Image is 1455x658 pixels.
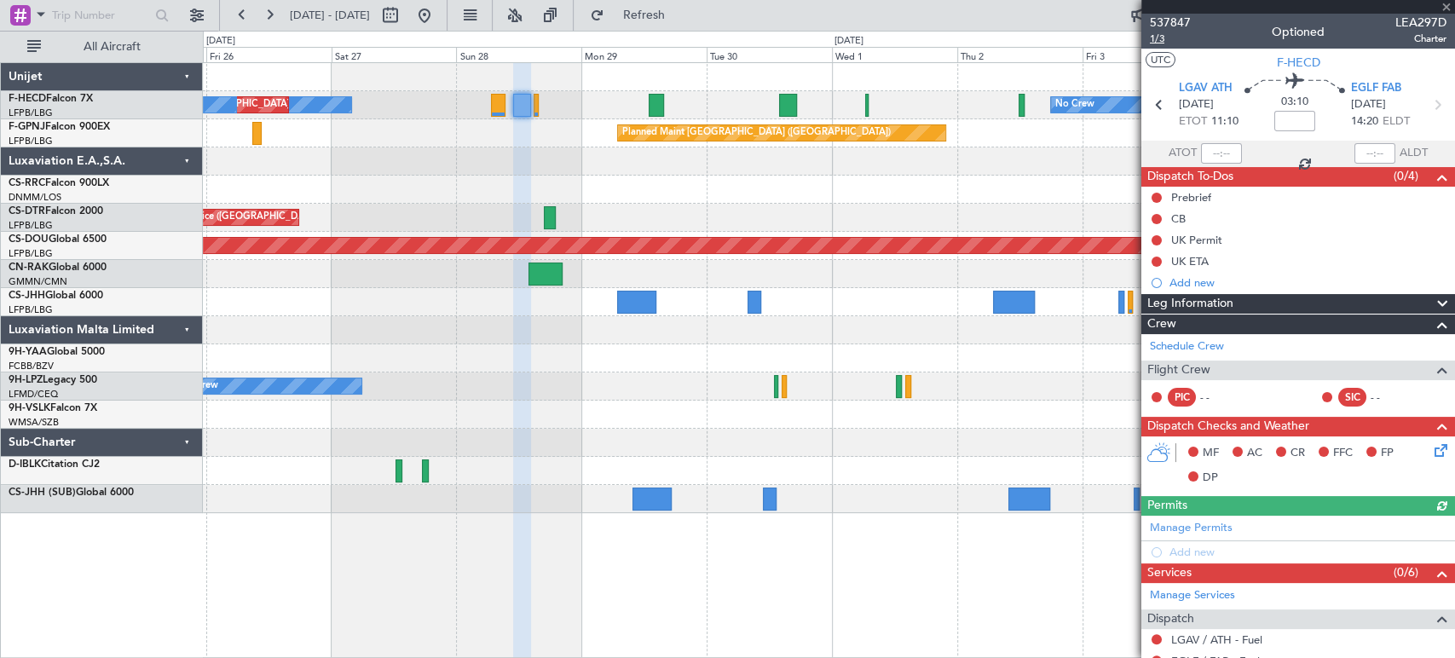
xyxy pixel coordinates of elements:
span: FFC [1333,445,1353,462]
div: Planned Maint [GEOGRAPHIC_DATA] ([GEOGRAPHIC_DATA]) [127,92,396,118]
div: Wed 1 [832,47,957,62]
span: CN-RAK [9,263,49,273]
span: 03:10 [1281,94,1308,111]
span: All Aircraft [44,41,180,53]
a: WMSA/SZB [9,416,59,429]
a: LFPB/LBG [9,219,53,232]
span: MF [1203,445,1219,462]
span: Services [1147,563,1192,583]
span: Dispatch Checks and Weather [1147,417,1309,436]
span: (0/6) [1394,563,1418,581]
a: CS-RRCFalcon 900LX [9,178,109,188]
span: Leg Information [1147,294,1233,314]
a: DNMM/LOS [9,191,61,204]
a: FCBB/BZV [9,360,54,372]
span: 9H-YAA [9,347,47,357]
span: Flight Crew [1147,361,1210,380]
a: D-IBLKCitation CJ2 [9,459,100,470]
div: Prebrief [1171,190,1211,205]
div: Fri 26 [206,47,332,62]
span: CR [1290,445,1305,462]
a: CS-DOUGlobal 6500 [9,234,107,245]
a: LFPB/LBG [9,135,53,147]
a: CS-DTRFalcon 2000 [9,206,103,216]
div: Optioned [1272,23,1325,41]
span: 9H-LPZ [9,375,43,385]
span: CS-DOU [9,234,49,245]
div: Sat 27 [332,47,457,62]
span: Dispatch To-Dos [1147,167,1233,187]
a: F-GPNJFalcon 900EX [9,122,110,132]
span: Crew [1147,315,1176,334]
span: F-GPNJ [9,122,45,132]
a: Schedule Crew [1150,338,1224,355]
div: PIC [1168,388,1196,407]
a: 9H-LPZLegacy 500 [9,375,97,385]
span: [DATE] [1179,96,1214,113]
a: LFMD/CEQ [9,388,58,401]
a: GMMN/CMN [9,275,67,288]
span: Dispatch [1147,609,1194,629]
span: (0/4) [1394,167,1418,185]
a: F-HECDFalcon 7X [9,94,93,104]
span: [DATE] - [DATE] [290,8,370,23]
a: LFPB/LBG [9,247,53,260]
button: All Aircraft [19,33,185,61]
span: Refresh [608,9,679,21]
a: 9H-VSLKFalcon 7X [9,403,97,413]
button: Refresh [582,2,684,29]
div: Sun 28 [456,47,581,62]
div: Thu 2 [957,47,1083,62]
span: DP [1203,470,1218,487]
div: Tue 30 [707,47,832,62]
a: CS-JHH (SUB)Global 6000 [9,488,134,498]
div: Fri 3 [1083,47,1208,62]
span: 537847 [1150,14,1191,32]
span: D-IBLK [9,459,41,470]
span: LEA297D [1395,14,1446,32]
a: LGAV / ATH - Fuel [1171,632,1262,647]
span: ATOT [1169,145,1197,162]
div: [DATE] [206,34,235,49]
span: AC [1247,445,1262,462]
div: No Crew [1055,92,1094,118]
div: - - [1371,390,1409,405]
div: Planned Maint [GEOGRAPHIC_DATA] ([GEOGRAPHIC_DATA]) [622,120,891,146]
span: 9H-VSLK [9,403,50,413]
div: - - [1200,390,1238,405]
span: 11:10 [1211,113,1238,130]
div: UK Permit [1171,233,1222,247]
span: F-HECD [1277,54,1320,72]
span: F-HECD [9,94,46,104]
span: ELDT [1383,113,1410,130]
span: 14:20 [1351,113,1378,130]
div: UK ETA [1171,254,1209,268]
span: EGLF FAB [1351,80,1401,97]
span: Charter [1395,32,1446,46]
a: LFPB/LBG [9,107,53,119]
a: CN-RAKGlobal 6000 [9,263,107,273]
a: Manage Services [1150,587,1235,604]
a: LFPB/LBG [9,303,53,316]
span: CS-JHH [9,291,45,301]
div: SIC [1338,388,1366,407]
span: CS-DTR [9,206,45,216]
div: Planned Maint Nice ([GEOGRAPHIC_DATA]) [130,205,320,230]
div: [DATE] [834,34,863,49]
span: ETOT [1179,113,1207,130]
span: FP [1381,445,1394,462]
div: Add new [1169,275,1446,290]
input: Trip Number [52,3,150,28]
span: [DATE] [1351,96,1386,113]
span: ALDT [1400,145,1428,162]
div: CB [1171,211,1186,226]
a: CS-JHHGlobal 6000 [9,291,103,301]
div: Mon 29 [581,47,707,62]
span: 1/3 [1150,32,1191,46]
span: CS-RRC [9,178,45,188]
span: CS-JHH (SUB) [9,488,76,498]
a: 9H-YAAGlobal 5000 [9,347,105,357]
